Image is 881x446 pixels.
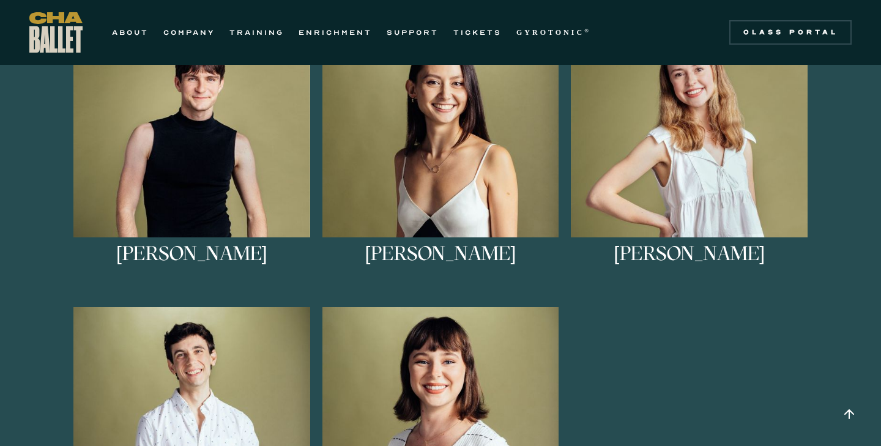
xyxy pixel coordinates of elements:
strong: GYROTONIC [516,28,584,37]
a: [PERSON_NAME] [322,32,559,289]
sup: ® [584,28,591,34]
a: [PERSON_NAME] [571,32,808,289]
a: ENRICHMENT [299,25,372,40]
a: TRAINING [229,25,284,40]
div: Class Portal [737,28,844,37]
h3: [PERSON_NAME] [116,243,267,284]
a: SUPPORT [387,25,439,40]
a: home [29,12,83,53]
a: [PERSON_NAME] [73,32,310,289]
a: COMPANY [163,25,215,40]
a: TICKETS [453,25,502,40]
h3: [PERSON_NAME] [614,243,765,284]
h3: [PERSON_NAME] [365,243,516,284]
a: Class Portal [729,20,852,45]
a: GYROTONIC® [516,25,591,40]
a: ABOUT [112,25,149,40]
